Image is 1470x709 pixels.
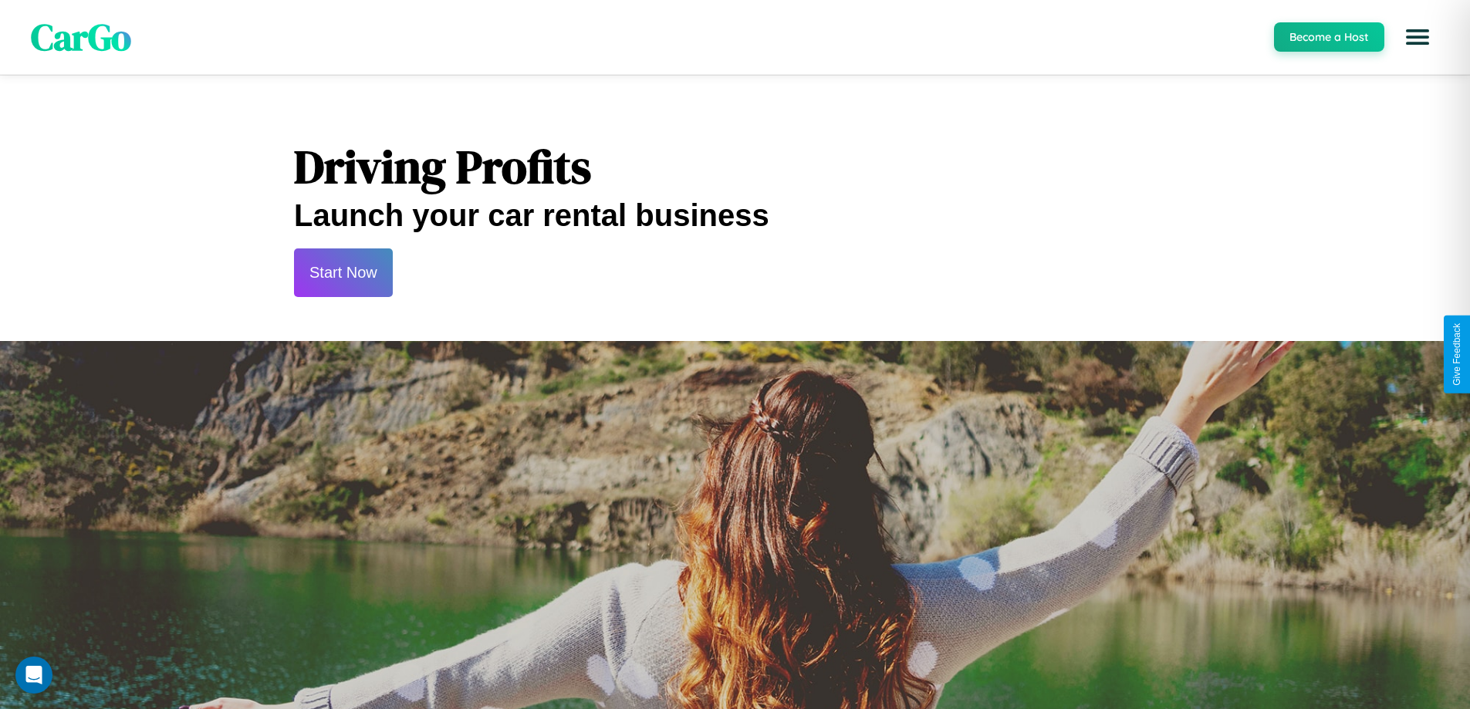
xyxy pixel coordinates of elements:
[294,135,1176,198] h1: Driving Profits
[294,248,393,297] button: Start Now
[15,657,52,694] div: Open Intercom Messenger
[1396,15,1439,59] button: Open menu
[1274,22,1384,52] button: Become a Host
[294,198,1176,233] h2: Launch your car rental business
[31,12,131,62] span: CarGo
[1451,323,1462,386] div: Give Feedback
